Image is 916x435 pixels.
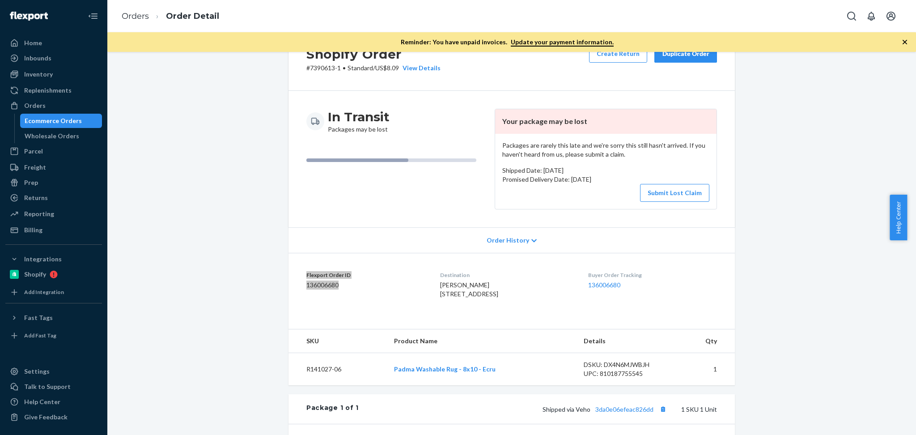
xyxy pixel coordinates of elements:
[24,397,60,406] div: Help Center
[24,54,51,63] div: Inbounds
[24,147,43,156] div: Parcel
[24,382,71,391] div: Talk to Support
[5,175,102,190] a: Prep
[387,329,577,353] th: Product Name
[843,7,861,25] button: Open Search Box
[20,129,102,143] a: Wholesale Orders
[24,70,53,79] div: Inventory
[657,403,669,415] button: Copy tracking number
[588,281,620,289] a: 136006680
[5,223,102,237] a: Billing
[595,405,653,413] a: 3da0e06efeac826dd
[24,332,56,339] div: Add Fast Tag
[495,109,717,134] header: Your package may be lost
[654,45,717,63] button: Duplicate Order
[24,178,38,187] div: Prep
[306,271,426,279] dt: Flexport Order ID
[348,64,373,72] span: Standard
[114,3,226,30] ol: breadcrumbs
[882,7,900,25] button: Open account menu
[502,175,709,184] p: Promised Delivery Date: [DATE]
[890,195,907,240] button: Help Center
[5,207,102,221] a: Reporting
[5,395,102,409] a: Help Center
[166,11,219,21] a: Order Detail
[5,410,102,424] button: Give Feedback
[24,313,53,322] div: Fast Tags
[440,281,498,298] span: [PERSON_NAME] [STREET_ADDRESS]
[20,6,38,14] span: Chat
[5,328,102,343] a: Add Fast Tag
[5,83,102,98] a: Replenishments
[5,67,102,81] a: Inventory
[543,405,669,413] span: Shipped via Veho
[288,353,387,385] td: R141027-06
[10,12,48,21] img: Flexport logo
[24,413,68,422] div: Give Feedback
[24,270,46,279] div: Shopify
[20,114,102,128] a: Ecommerce Orders
[5,267,102,281] a: Shopify
[306,403,359,415] div: Package 1 of 1
[24,367,50,376] div: Settings
[675,353,735,385] td: 1
[24,288,64,296] div: Add Integration
[5,160,102,175] a: Freight
[675,329,735,353] th: Qty
[24,38,42,47] div: Home
[24,193,48,202] div: Returns
[122,11,149,21] a: Orders
[5,252,102,266] button: Integrations
[24,226,42,235] div: Billing
[584,360,668,369] div: DSKU: DX4N6MJWBJH
[577,329,675,353] th: Details
[862,7,880,25] button: Open notifications
[5,285,102,299] a: Add Integration
[640,184,709,202] button: Submit Lost Claim
[5,191,102,205] a: Returns
[24,209,54,218] div: Reporting
[5,36,102,50] a: Home
[5,51,102,65] a: Inbounds
[502,166,709,175] p: Shipped Date: [DATE]
[25,116,82,125] div: Ecommerce Orders
[5,144,102,158] a: Parcel
[5,380,102,394] button: Talk to Support
[5,98,102,113] a: Orders
[24,255,62,264] div: Integrations
[584,369,668,378] div: UPC: 810187755545
[511,38,614,47] a: Update your payment information.
[306,281,426,290] dd: 136006680
[589,45,647,63] button: Create Return
[24,101,46,110] div: Orders
[359,403,717,415] div: 1 SKU 1 Unit
[306,45,441,64] h2: Shopify Order
[401,38,614,47] p: Reminder: You have unpaid invoices.
[5,364,102,379] a: Settings
[487,236,529,245] span: Order History
[328,109,390,125] h3: In Transit
[394,365,496,373] a: Padma Washable Rug - 8x10 - Ecru
[588,271,717,279] dt: Buyer Order Tracking
[343,64,346,72] span: •
[5,311,102,325] button: Fast Tags
[25,132,79,141] div: Wholesale Orders
[399,64,441,72] button: View Details
[440,271,573,279] dt: Destination
[24,86,72,95] div: Replenishments
[24,163,46,172] div: Freight
[84,7,102,25] button: Close Navigation
[288,329,387,353] th: SKU
[328,109,390,134] div: Packages may be lost
[502,141,709,159] p: Packages are rarely this late and we're sorry this still hasn't arrived. If you haven't heard fro...
[306,64,441,72] p: # 7390613-1 / US$8.09
[662,49,709,58] div: Duplicate Order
